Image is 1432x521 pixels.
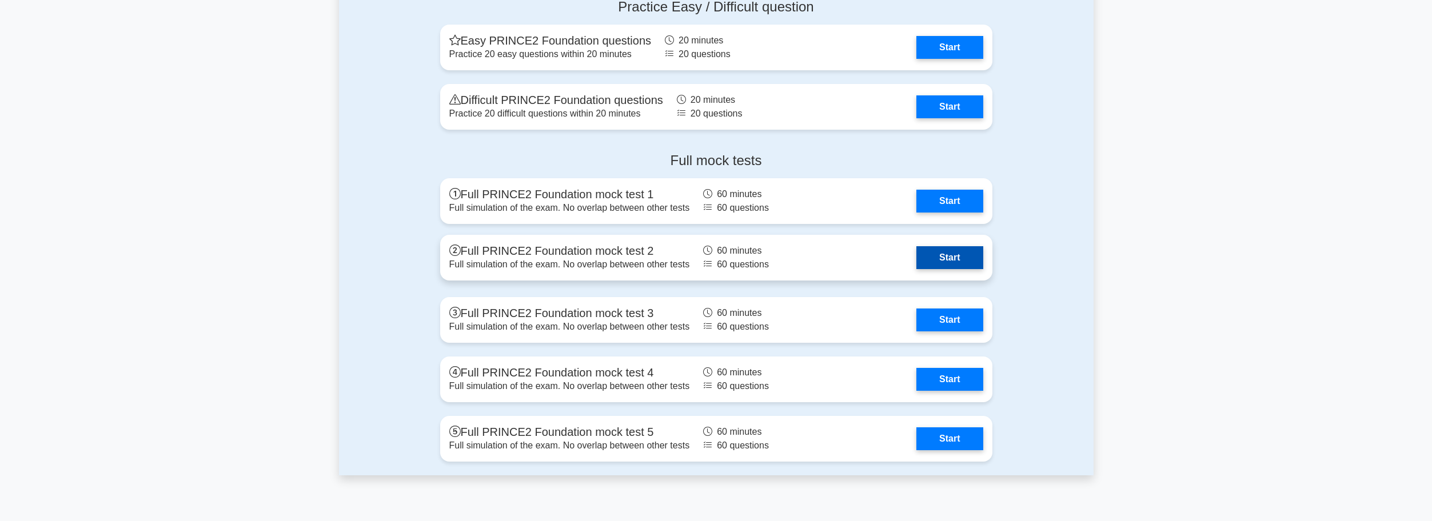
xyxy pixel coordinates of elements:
[916,308,983,331] a: Start
[440,153,992,169] h4: Full mock tests
[916,368,983,391] a: Start
[916,190,983,213] a: Start
[916,427,983,450] a: Start
[916,95,983,118] a: Start
[916,36,983,59] a: Start
[916,246,983,269] a: Start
